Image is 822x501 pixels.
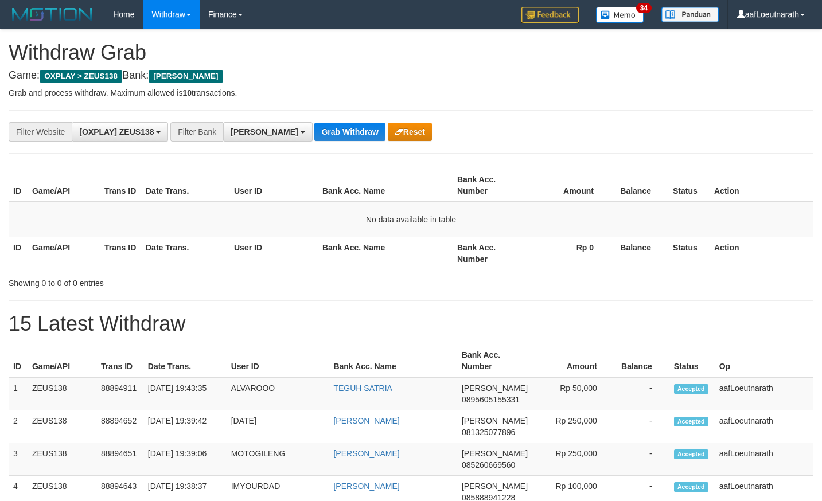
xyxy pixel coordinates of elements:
[333,416,399,425] a: [PERSON_NAME]
[100,169,141,202] th: Trans ID
[462,460,515,469] span: Copy 085260669560 to clipboard
[674,417,708,426] span: Accepted
[715,377,813,410] td: aafLoeutnarath
[710,237,813,269] th: Action
[462,416,528,425] span: [PERSON_NAME]
[462,449,528,458] span: [PERSON_NAME]
[318,237,453,269] th: Bank Acc. Name
[170,122,223,142] div: Filter Bank
[462,482,528,491] span: [PERSON_NAME]
[143,345,227,377] th: Date Trans.
[182,88,192,97] strong: 10
[674,449,708,459] span: Accepted
[525,169,611,202] th: Amount
[9,70,813,81] h4: Game: Bank:
[318,169,453,202] th: Bank Acc. Name
[668,169,710,202] th: Status
[28,169,100,202] th: Game/API
[227,345,329,377] th: User ID
[229,237,318,269] th: User ID
[715,443,813,476] td: aafLoeutnarath
[227,443,329,476] td: MOTOGILENG
[532,410,614,443] td: Rp 250,000
[462,383,528,393] span: [PERSON_NAME]
[229,169,318,202] th: User ID
[532,377,614,410] td: Rp 50,000
[674,384,708,394] span: Accepted
[96,345,143,377] th: Trans ID
[462,395,520,404] span: Copy 0895605155331 to clipboard
[715,410,813,443] td: aafLoeutnarath
[9,377,28,410] td: 1
[227,410,329,443] td: [DATE]
[96,443,143,476] td: 88894651
[28,237,100,269] th: Game/API
[9,443,28,476] td: 3
[9,122,72,142] div: Filter Website
[532,443,614,476] td: Rp 250,000
[40,70,122,83] span: OXPLAY > ZEUS138
[668,237,710,269] th: Status
[231,127,298,136] span: [PERSON_NAME]
[9,312,813,335] h1: 15 Latest Withdraw
[9,6,96,23] img: MOTION_logo.png
[611,237,668,269] th: Balance
[28,377,96,410] td: ZEUS138
[614,410,669,443] td: -
[314,123,385,141] button: Grab Withdraw
[72,122,168,142] button: [OXPLAY] ZEUS138
[453,169,525,202] th: Bank Acc. Number
[674,482,708,492] span: Accepted
[9,169,28,202] th: ID
[457,345,532,377] th: Bank Acc. Number
[333,449,399,458] a: [PERSON_NAME]
[28,410,96,443] td: ZEUS138
[9,345,28,377] th: ID
[596,7,644,23] img: Button%20Memo.svg
[462,428,515,437] span: Copy 081325077896 to clipboard
[143,377,227,410] td: [DATE] 19:43:35
[28,345,96,377] th: Game/API
[669,345,715,377] th: Status
[149,70,223,83] span: [PERSON_NAME]
[453,237,525,269] th: Bank Acc. Number
[9,41,813,64] h1: Withdraw Grab
[223,122,312,142] button: [PERSON_NAME]
[611,169,668,202] th: Balance
[715,345,813,377] th: Op
[614,443,669,476] td: -
[96,377,143,410] td: 88894911
[143,410,227,443] td: [DATE] 19:39:42
[710,169,813,202] th: Action
[141,237,229,269] th: Date Trans.
[9,237,28,269] th: ID
[100,237,141,269] th: Trans ID
[614,377,669,410] td: -
[28,443,96,476] td: ZEUS138
[614,345,669,377] th: Balance
[9,87,813,99] p: Grab and process withdraw. Maximum allowed is transactions.
[333,383,392,393] a: TEGUH SATRIA
[521,7,579,23] img: Feedback.jpg
[79,127,154,136] span: [OXPLAY] ZEUS138
[9,273,334,289] div: Showing 0 to 0 of 0 entries
[661,7,719,22] img: panduan.png
[333,482,399,491] a: [PERSON_NAME]
[9,410,28,443] td: 2
[636,3,652,13] span: 34
[525,237,611,269] th: Rp 0
[143,443,227,476] td: [DATE] 19:39:06
[329,345,457,377] th: Bank Acc. Name
[227,377,329,410] td: ALVAROOO
[96,410,143,443] td: 88894652
[532,345,614,377] th: Amount
[9,202,813,237] td: No data available in table
[141,169,229,202] th: Date Trans.
[388,123,432,141] button: Reset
